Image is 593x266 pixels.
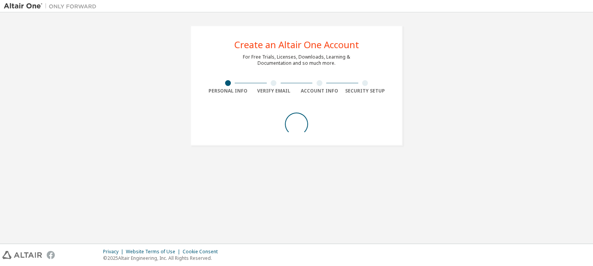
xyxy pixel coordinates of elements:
img: facebook.svg [47,251,55,259]
div: Privacy [103,249,126,255]
img: Altair One [4,2,100,10]
div: Cookie Consent [183,249,222,255]
div: Create an Altair One Account [234,40,359,49]
div: Website Terms of Use [126,249,183,255]
div: Security Setup [342,88,388,94]
p: © 2025 Altair Engineering, Inc. All Rights Reserved. [103,255,222,261]
div: Account Info [296,88,342,94]
img: altair_logo.svg [2,251,42,259]
div: For Free Trials, Licenses, Downloads, Learning & Documentation and so much more. [243,54,350,66]
div: Verify Email [251,88,297,94]
div: Personal Info [205,88,251,94]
